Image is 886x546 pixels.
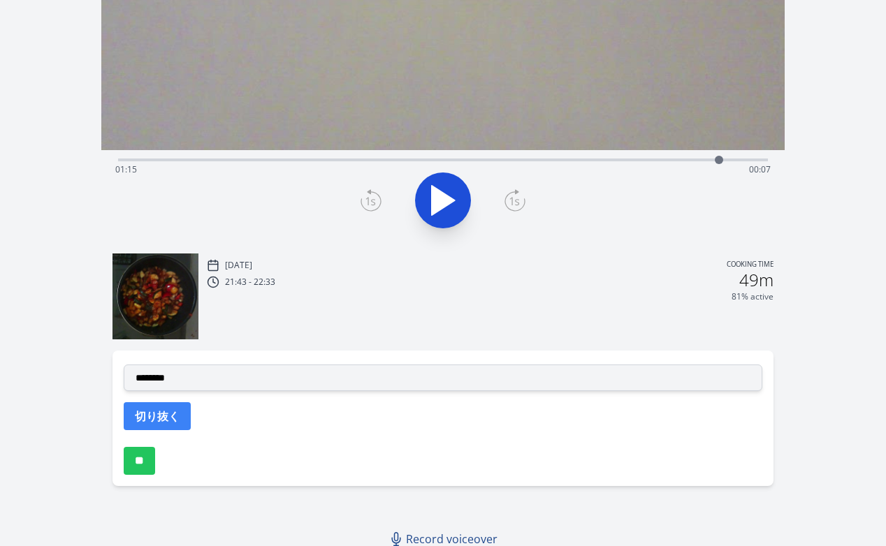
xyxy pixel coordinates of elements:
p: 21:43 - 22:33 [225,276,275,288]
button: 切り抜く [124,402,191,430]
img: 250919124439_thumb.jpeg [112,253,198,339]
h2: 49m [739,272,774,288]
p: Cooking time [727,259,774,272]
span: 01:15 [115,163,137,175]
span: 00:07 [749,163,771,175]
p: 81% active [732,291,774,302]
p: [DATE] [225,260,252,271]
